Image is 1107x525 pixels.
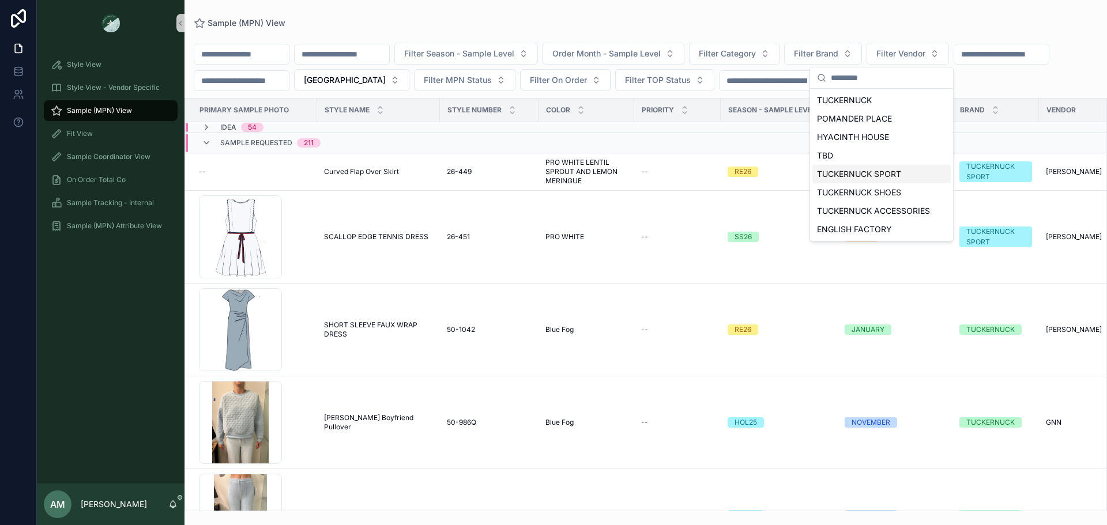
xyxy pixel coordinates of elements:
[641,167,714,176] a: --
[545,158,627,186] a: PRO WHITE LENTIL SPROUT AND LEMON MERINGUE
[447,167,472,176] span: 26-449
[324,167,399,176] span: Curved Flap Over Skirt
[404,48,514,59] span: Filter Season - Sample Level
[845,510,946,520] a: NOVEMBER
[67,175,126,184] span: On Order Total Co
[728,232,831,242] a: SS26
[699,48,756,59] span: Filter Category
[735,324,751,335] div: RE26
[641,418,714,427] a: --
[812,165,951,183] div: TUCKERNUCK SPORT
[67,106,132,115] span: Sample (MPN) View
[812,146,951,165] div: TBD
[545,418,627,427] a: Blue Fog
[67,152,150,161] span: Sample Coordinator View
[735,167,751,177] div: RE26
[447,325,532,334] a: 50-1042
[615,69,714,91] button: Select Button
[304,138,314,148] div: 211
[447,232,532,241] a: 26-451
[959,510,1032,520] a: TUCKERNUCK
[67,83,160,92] span: Style View - Vendor Specific
[394,43,538,65] button: Select Button
[447,105,502,115] span: Style Number
[325,105,370,115] span: Style Name
[294,69,409,91] button: Select Button
[447,167,532,176] a: 26-449
[324,232,433,241] a: SCALLOP EDGE TENNIS DRESS
[324,320,433,339] a: SHORT SLEEVE FAUX WRAP DRESS
[199,167,206,176] span: --
[543,43,684,65] button: Select Button
[447,418,532,427] a: 50-986Q
[728,417,831,428] a: HOL25
[845,324,946,335] a: JANUARY
[520,69,611,91] button: Select Button
[414,69,515,91] button: Select Button
[728,510,831,520] a: HOL25
[1046,167,1102,176] span: [PERSON_NAME]
[735,417,757,428] div: HOL25
[959,324,1032,335] a: TUCKERNUCK
[812,202,951,220] div: TUCKERNUCK ACCESSORIES
[194,17,285,29] a: Sample (MPN) View
[812,109,951,128] div: POMANDER PLACE
[552,48,661,59] span: Order Month - Sample Level
[1046,418,1061,427] span: GNN
[199,167,310,176] a: --
[966,161,1025,182] div: TUCKERNUCK SPORT
[794,48,838,59] span: Filter Brand
[641,418,648,427] span: --
[37,46,184,251] div: scrollable content
[641,325,714,334] a: --
[44,169,178,190] a: On Order Total Co
[641,232,648,241] span: --
[447,325,475,334] span: 50-1042
[545,325,574,334] span: Blue Fog
[852,324,884,335] div: JANUARY
[812,91,951,109] div: TUCKERNUCK
[545,325,627,334] a: Blue Fog
[530,74,587,86] span: Filter On Order
[81,498,147,510] p: [PERSON_NAME]
[220,123,236,132] span: Idea
[44,192,178,213] a: Sample Tracking - Internal
[545,232,584,241] span: PRO WHITE
[324,413,433,432] a: [PERSON_NAME] Boyfriend Pullover
[641,167,648,176] span: --
[545,232,627,241] a: PRO WHITE
[812,128,951,146] div: HYACINTH HOUSE
[784,43,862,65] button: Select Button
[1046,325,1102,334] span: [PERSON_NAME]
[44,77,178,98] a: Style View - Vendor Specific
[101,14,120,32] img: App logo
[966,226,1025,247] div: TUCKERNUCK SPORT
[67,198,154,207] span: Sample Tracking - Internal
[852,417,890,428] div: NOVEMBER
[812,183,951,202] div: TUCKERNUCK SHOES
[545,418,574,427] span: Blue Fog
[248,123,257,132] div: 54
[44,54,178,75] a: Style View
[852,510,890,520] div: NOVEMBER
[50,497,65,511] span: AM
[546,105,570,115] span: Color
[44,146,178,167] a: Sample Coordinator View
[324,167,433,176] a: Curved Flap Over Skirt
[966,417,1015,428] div: TUCKERNUCK
[447,232,470,241] span: 26-451
[845,417,946,428] a: NOVEMBER
[960,105,985,115] span: Brand
[728,105,816,115] span: Season - Sample Level
[641,232,714,241] a: --
[424,74,492,86] span: Filter MPN Status
[67,221,162,231] span: Sample (MPN) Attribute View
[208,17,285,29] span: Sample (MPN) View
[304,74,386,86] span: [GEOGRAPHIC_DATA]
[959,226,1032,247] a: TUCKERNUCK SPORT
[728,324,831,335] a: RE26
[44,123,178,144] a: Fit View
[67,129,93,138] span: Fit View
